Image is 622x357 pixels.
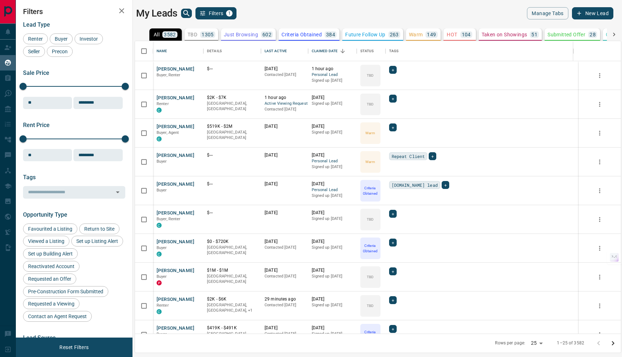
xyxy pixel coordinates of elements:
[312,101,353,107] p: Signed up [DATE]
[265,245,305,250] p: Contacted [DATE]
[26,263,77,269] span: Reactivated Account
[47,46,73,57] div: Precon
[389,325,397,333] div: +
[262,32,271,37] p: 602
[157,303,169,308] span: Renter
[427,32,436,37] p: 149
[157,136,162,141] div: condos.ca
[312,181,353,187] p: [DATE]
[227,11,232,16] span: 1
[594,214,605,225] button: more
[23,46,45,57] div: Seller
[207,210,257,216] p: $---
[75,33,103,44] div: Investor
[594,128,605,139] button: more
[157,280,162,285] div: property.ca
[312,158,353,164] span: Personal Lead
[207,245,257,256] p: [GEOGRAPHIC_DATA], [GEOGRAPHIC_DATA]
[482,32,527,37] p: Taken on Showings
[157,188,167,193] span: Buyer
[547,32,585,37] p: Submitted Offer
[312,274,353,279] p: Signed up [DATE]
[386,41,573,61] div: Tags
[157,101,169,106] span: Renter
[23,211,67,218] span: Opportunity Type
[495,340,525,346] p: Rows per page:
[367,274,374,280] p: TBD
[26,238,67,244] span: Viewed a Listing
[367,73,374,78] p: TBD
[157,223,162,228] div: condos.ca
[261,41,308,61] div: Last Active
[23,21,50,28] span: Lead Type
[442,181,449,189] div: +
[357,41,386,61] div: Status
[431,153,434,160] span: +
[157,274,167,279] span: Buyer
[207,123,257,130] p: $519K - $2M
[157,73,181,77] span: Buyer, Renter
[312,41,338,61] div: Claimed Date
[23,122,50,128] span: Rent Price
[392,325,394,333] span: +
[367,101,374,107] p: TBD
[23,311,92,322] div: Contact an Agent Request
[23,69,49,76] span: Sale Price
[207,325,257,331] p: $419K - $491K
[312,210,353,216] p: [DATE]
[265,152,305,158] p: [DATE]
[531,32,537,37] p: 51
[77,36,100,42] span: Investor
[265,274,305,279] p: Contacted [DATE]
[157,130,179,135] span: Buyer, Agent
[392,268,394,275] span: +
[606,32,619,37] p: Client
[312,152,353,158] p: [DATE]
[392,297,394,304] span: +
[444,181,447,189] span: +
[409,32,423,37] p: Warm
[392,124,394,131] span: +
[345,32,385,37] p: Future Follow Up
[265,41,287,61] div: Last Active
[26,301,77,307] span: Requested a Viewing
[50,33,73,44] div: Buyer
[157,217,181,221] span: Buyer, Renter
[312,325,353,331] p: [DATE]
[157,152,194,159] button: [PERSON_NAME]
[265,72,305,78] p: Contacted [DATE]
[154,32,159,37] p: All
[392,153,425,160] span: Repeat Client
[312,72,353,78] span: Personal Lead
[281,32,322,37] p: Criteria Obtained
[157,66,194,73] button: [PERSON_NAME]
[207,101,257,112] p: [GEOGRAPHIC_DATA], [GEOGRAPHIC_DATA]
[429,152,436,160] div: +
[572,7,613,19] button: New Lead
[265,331,305,337] p: Contacted [DATE]
[389,267,397,275] div: +
[392,181,438,189] span: [DOMAIN_NAME] lead
[74,238,121,244] span: Set up Listing Alert
[157,108,162,113] div: condos.ca
[312,66,353,72] p: 1 hour ago
[392,239,394,246] span: +
[207,95,257,101] p: $2K - $7K
[265,296,305,302] p: 29 minutes ago
[594,185,605,196] button: more
[23,7,125,16] h2: Filters
[594,272,605,283] button: more
[389,210,397,218] div: +
[312,239,353,245] p: [DATE]
[71,236,123,247] div: Set up Listing Alert
[82,226,117,232] span: Return to Site
[265,210,305,216] p: [DATE]
[360,41,374,61] div: Status
[606,336,620,351] button: Go to next page
[361,243,380,254] p: Criteria Obtained
[23,334,56,341] span: Lead Source
[188,32,197,37] p: TBD
[594,157,605,167] button: more
[79,223,120,234] div: Return to Site
[265,107,305,112] p: Contacted [DATE]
